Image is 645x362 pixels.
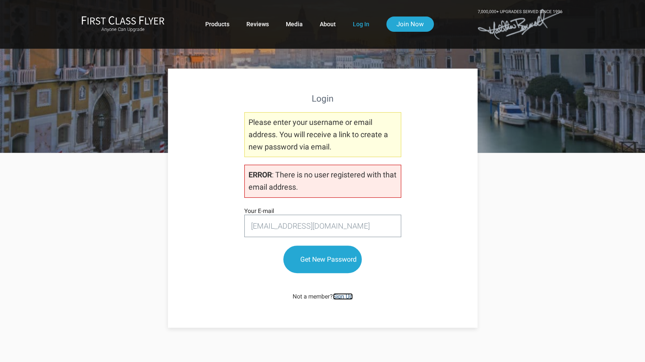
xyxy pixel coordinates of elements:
img: First Class Flyer [81,16,165,25]
a: About [320,17,336,32]
a: Media [286,17,303,32]
a: Log In [353,17,369,32]
a: Reviews [246,17,269,32]
label: Your E-mail [244,206,274,216]
span: Not a member? [293,293,353,300]
input: Get New Password [283,246,362,273]
small: Anyone Can Upgrade [81,27,165,33]
a: Sign Up [333,293,353,300]
a: Products [205,17,229,32]
a: First Class FlyerAnyone Can Upgrade [81,16,165,33]
strong: Login [312,94,334,104]
a: Join Now [386,17,434,32]
p: : There is no user registered with that email address. [244,165,401,198]
p: Please enter your username or email address. You will receive a link to create a new password via... [244,112,401,157]
strong: ERROR [249,170,272,179]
